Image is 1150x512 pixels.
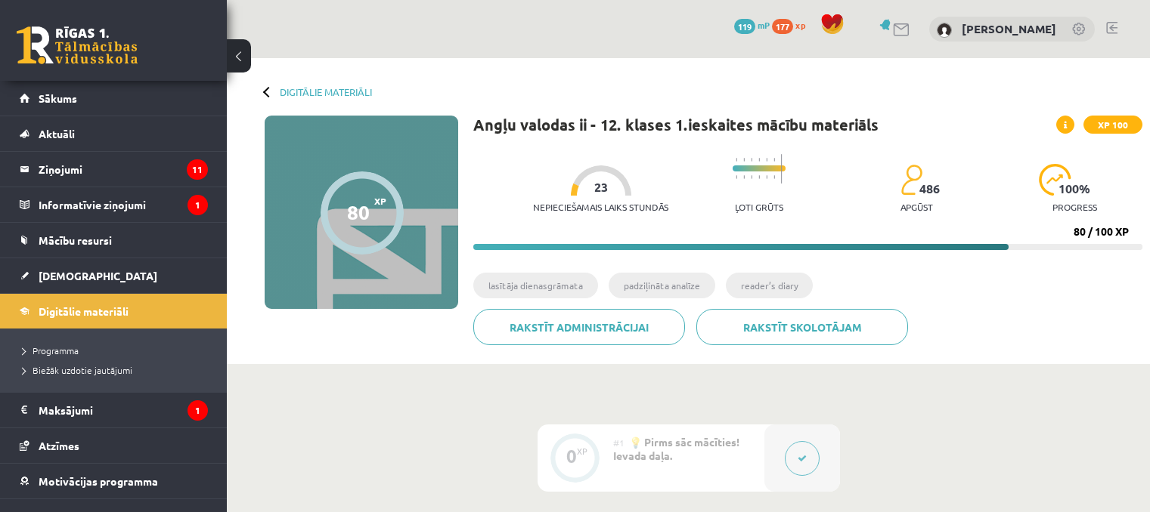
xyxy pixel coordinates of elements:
[473,116,879,134] h1: Angļu valodas ii - 12. klases 1.ieskaites mācību materiāls
[766,158,767,162] img: icon-short-line-57e1e144782c952c97e751825c79c345078a6d821885a25fce030b3d8c18986b.svg
[743,158,745,162] img: icon-short-line-57e1e144782c952c97e751825c79c345078a6d821885a25fce030b3d8c18986b.svg
[1039,164,1071,196] img: icon-progress-161ccf0a02000e728c5f80fcf4c31c7af3da0e1684b2b1d7c360e028c24a22f1.svg
[20,152,208,187] a: Ziņojumi11
[188,195,208,215] i: 1
[20,81,208,116] a: Sākums
[39,474,158,488] span: Motivācijas programma
[735,202,783,212] p: Ļoti grūts
[609,273,715,298] li: padziļināta analīze
[20,116,208,151] a: Aktuāli
[347,201,370,224] div: 80
[772,19,813,31] a: 177 xp
[773,175,775,179] img: icon-short-line-57e1e144782c952c97e751825c79c345078a6d821885a25fce030b3d8c18986b.svg
[39,127,75,140] span: Aktuāli
[566,449,577,463] div: 0
[20,464,208,498] a: Motivācijas programma
[187,159,208,180] i: 11
[743,175,745,179] img: icon-short-line-57e1e144782c952c97e751825c79c345078a6d821885a25fce030b3d8c18986b.svg
[473,273,598,298] li: lasītāja dienasgrāmata
[20,187,208,222] a: Informatīvie ziņojumi1
[39,187,208,222] legend: Informatīvie ziņojumi
[1083,116,1142,134] span: XP 100
[937,23,952,38] img: Anna Emīlija Križanovska
[613,435,739,462] span: 💡 Pirms sāc mācīties! Ievada daļa.
[39,304,129,318] span: Digitālie materiāli
[39,393,208,427] legend: Maksājumi
[23,363,212,377] a: Biežāk uzdotie jautājumi
[773,158,775,162] img: icon-short-line-57e1e144782c952c97e751825c79c345078a6d821885a25fce030b3d8c18986b.svg
[781,154,783,184] img: icon-long-line-d9ea69661e0d244f92f715978eff75569469978d946b2353a9bb055b3ed8787d.svg
[772,19,793,34] span: 177
[758,158,760,162] img: icon-short-line-57e1e144782c952c97e751825c79c345078a6d821885a25fce030b3d8c18986b.svg
[900,164,922,196] img: students-c634bb4e5e11cddfef0936a35e636f08e4e9abd3cc4e673bd6f9a4125e45ecb1.svg
[734,19,770,31] a: 119 mP
[533,202,668,212] p: Nepieciešamais laiks stundās
[758,19,770,31] span: mP
[188,400,208,421] i: 1
[751,158,752,162] img: icon-short-line-57e1e144782c952c97e751825c79c345078a6d821885a25fce030b3d8c18986b.svg
[473,309,685,345] a: Rakstīt administrācijai
[1059,182,1091,196] span: 100 %
[736,175,737,179] img: icon-short-line-57e1e144782c952c97e751825c79c345078a6d821885a25fce030b3d8c18986b.svg
[751,175,752,179] img: icon-short-line-57e1e144782c952c97e751825c79c345078a6d821885a25fce030b3d8c18986b.svg
[900,202,933,212] p: apgūst
[1052,202,1097,212] p: progress
[23,344,79,356] span: Programma
[374,196,386,206] span: XP
[23,364,132,376] span: Biežāk uzdotie jautājumi
[736,158,737,162] img: icon-short-line-57e1e144782c952c97e751825c79c345078a6d821885a25fce030b3d8c18986b.svg
[23,344,212,357] a: Programma
[766,175,767,179] img: icon-short-line-57e1e144782c952c97e751825c79c345078a6d821885a25fce030b3d8c18986b.svg
[39,439,79,452] span: Atzīmes
[726,273,813,298] li: reader’s diary
[919,182,940,196] span: 486
[17,26,138,64] a: Rīgas 1. Tālmācības vidusskola
[20,393,208,427] a: Maksājumi1
[613,436,625,449] span: #1
[20,223,208,258] a: Mācību resursi
[39,269,157,282] span: [DEMOGRAPHIC_DATA]
[962,21,1056,36] a: [PERSON_NAME]
[734,19,755,34] span: 119
[39,91,77,105] span: Sākums
[39,233,112,247] span: Mācību resursi
[758,175,760,179] img: icon-short-line-57e1e144782c952c97e751825c79c345078a6d821885a25fce030b3d8c18986b.svg
[795,19,805,31] span: xp
[20,428,208,463] a: Atzīmes
[696,309,908,345] a: Rakstīt skolotājam
[594,180,608,194] span: 23
[20,258,208,293] a: [DEMOGRAPHIC_DATA]
[39,152,208,187] legend: Ziņojumi
[280,86,372,97] a: Digitālie materiāli
[577,447,587,455] div: XP
[20,294,208,328] a: Digitālie materiāli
